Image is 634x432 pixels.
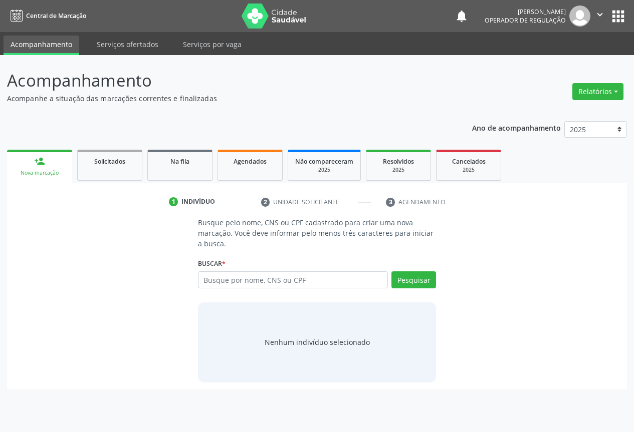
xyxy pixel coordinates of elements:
button:  [590,6,609,27]
button: Relatórios [572,83,623,100]
div: 2025 [444,166,494,174]
button: Pesquisar [391,271,436,288]
p: Ano de acompanhamento [472,121,561,134]
div: Nenhum indivíduo selecionado [265,337,370,347]
div: person_add [34,156,45,167]
input: Busque por nome, CNS ou CPF [198,271,388,288]
p: Acompanhamento [7,68,441,93]
p: Busque pelo nome, CNS ou CPF cadastrado para criar uma nova marcação. Você deve informar pelo men... [198,217,437,249]
a: Serviços ofertados [90,36,165,53]
label: Buscar [198,256,226,271]
span: Operador de regulação [485,16,566,25]
i:  [594,9,605,20]
img: img [569,6,590,27]
span: Central de Marcação [26,12,86,20]
button: notifications [455,9,469,23]
span: Cancelados [452,157,486,166]
div: Indivíduo [181,197,215,206]
div: 2025 [295,166,353,174]
div: Nova marcação [14,169,65,177]
a: Acompanhamento [4,36,79,55]
div: [PERSON_NAME] [485,8,566,16]
a: Serviços por vaga [176,36,249,53]
a: Central de Marcação [7,8,86,24]
span: Agendados [234,157,267,166]
span: Na fila [170,157,189,166]
div: 1 [169,197,178,206]
span: Resolvidos [383,157,414,166]
span: Não compareceram [295,157,353,166]
span: Solicitados [94,157,125,166]
div: 2025 [373,166,424,174]
p: Acompanhe a situação das marcações correntes e finalizadas [7,93,441,104]
button: apps [609,8,627,25]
